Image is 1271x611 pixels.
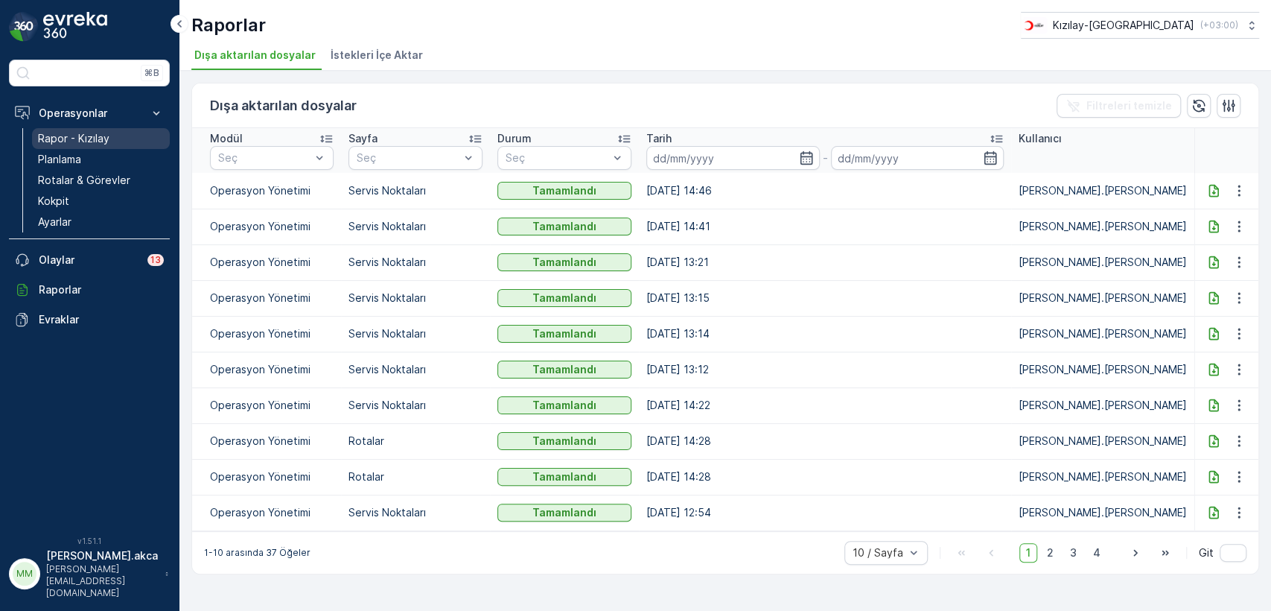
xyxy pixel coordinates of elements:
div: MM [13,562,36,586]
p: Servis Noktaları [348,326,482,341]
p: [PERSON_NAME][EMAIL_ADDRESS][DOMAIN_NAME] [46,563,158,599]
button: Tamamlandı [497,325,631,343]
p: Operasyon Yönetimi [210,362,334,377]
p: Operasyon Yönetimi [210,398,334,413]
p: Kokpit [38,194,69,209]
p: Operasyon Yönetimi [210,255,334,270]
button: Tamamlandı [497,432,631,450]
td: [DATE] 13:15 [639,280,1011,316]
button: Filtreleri temizle [1057,94,1181,118]
p: Operasyon Yönetimi [210,291,334,305]
p: Seç [506,151,608,165]
p: Servis Noktaları [348,291,482,305]
p: Modül [210,131,243,146]
p: Tarih [646,131,672,146]
p: ( +03:00 ) [1200,19,1238,31]
p: Tamamlandı [532,255,596,270]
p: 1-10 arasında 37 Öğeler [204,547,310,559]
p: Tamamlandı [532,326,596,341]
p: Seç [218,151,310,165]
p: [PERSON_NAME].[PERSON_NAME] [1019,255,1187,270]
button: Tamamlandı [497,504,631,522]
p: Operasyon Yönetimi [210,505,334,520]
td: [DATE] 14:46 [639,173,1011,209]
input: dd/mm/yyyy [646,146,820,170]
p: Sayfa [348,131,378,146]
td: [DATE] 14:41 [639,209,1011,244]
a: Evraklar [9,305,170,335]
img: logo [9,12,39,42]
td: [DATE] 13:12 [639,352,1011,387]
button: Kızılay-[GEOGRAPHIC_DATA](+03:00) [1021,12,1259,39]
span: Dışa aktarılan dosyalar [194,48,316,63]
p: - [823,149,828,167]
td: [DATE] 13:21 [639,244,1011,280]
p: Tamamlandı [532,219,596,234]
p: [PERSON_NAME].[PERSON_NAME] [1019,469,1187,484]
p: [PERSON_NAME].[PERSON_NAME] [1019,326,1187,341]
p: Tamamlandı [532,505,596,520]
p: [PERSON_NAME].[PERSON_NAME] [1019,183,1187,198]
a: Olaylar13 [9,245,170,275]
p: Tamamlandı [532,362,596,377]
p: Servis Noktaları [348,398,482,413]
td: [DATE] 14:28 [639,423,1011,459]
span: 4 [1086,543,1107,563]
button: Tamamlandı [497,253,631,271]
span: İstekleri İçe Aktar [331,48,423,63]
p: Tamamlandı [532,291,596,305]
p: Evraklar [39,312,164,327]
p: Tamamlandı [532,398,596,413]
p: Operasyon Yönetimi [210,434,334,449]
p: [PERSON_NAME].akca [46,548,158,563]
p: Servis Noktaları [348,362,482,377]
img: logo_dark-DEwI_e13.png [43,12,107,42]
p: Rotalar [348,469,482,484]
p: Dışa aktarılan dosyalar [210,95,357,116]
p: Ayarlar [38,215,71,229]
p: Tamamlandı [532,469,596,484]
p: Kullanıcı [1019,131,1062,146]
p: Operasyon Yönetimi [210,326,334,341]
p: Tamamlandı [532,183,596,198]
span: Git [1199,545,1214,560]
span: 3 [1063,543,1083,563]
p: Rapor - Kızılay [38,131,109,146]
a: Rotalar & Görevler [32,170,170,191]
span: v 1.51.1 [9,536,170,545]
button: Tamamlandı [497,396,631,414]
p: [PERSON_NAME].[PERSON_NAME] [1019,291,1187,305]
p: Raporlar [191,13,266,37]
p: [PERSON_NAME].[PERSON_NAME] [1019,362,1187,377]
button: Tamamlandı [497,218,631,235]
button: Tamamlandı [497,182,631,200]
a: Raporlar [9,275,170,305]
span: 2 [1040,543,1060,563]
td: [DATE] 14:28 [639,459,1011,495]
p: 13 [150,254,161,266]
p: Durum [497,131,532,146]
p: [PERSON_NAME].[PERSON_NAME] [1019,434,1187,449]
span: 1 [1019,543,1037,563]
button: Tamamlandı [497,468,631,486]
a: Kokpit [32,191,170,212]
p: Filtreleri temizle [1086,98,1172,113]
button: Tamamlandı [497,361,631,379]
button: Tamamlandı [497,289,631,307]
p: Operasyon Yönetimi [210,469,334,484]
p: Olaylar [39,253,138,267]
p: Servis Noktaları [348,255,482,270]
button: MM[PERSON_NAME].akca[PERSON_NAME][EMAIL_ADDRESS][DOMAIN_NAME] [9,548,170,599]
p: Tamamlandı [532,434,596,449]
p: Operasyon Yönetimi [210,183,334,198]
a: Ayarlar [32,212,170,232]
td: [DATE] 13:14 [639,316,1011,352]
a: Rapor - Kızılay [32,128,170,149]
img: k%C4%B1z%C4%B1lay.png [1021,17,1047,34]
p: [PERSON_NAME].[PERSON_NAME] [1019,398,1187,413]
button: Operasyonlar [9,98,170,128]
a: Planlama [32,149,170,170]
p: Raporlar [39,282,164,297]
td: [DATE] 14:22 [639,387,1011,423]
input: dd/mm/yyyy [831,146,1004,170]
